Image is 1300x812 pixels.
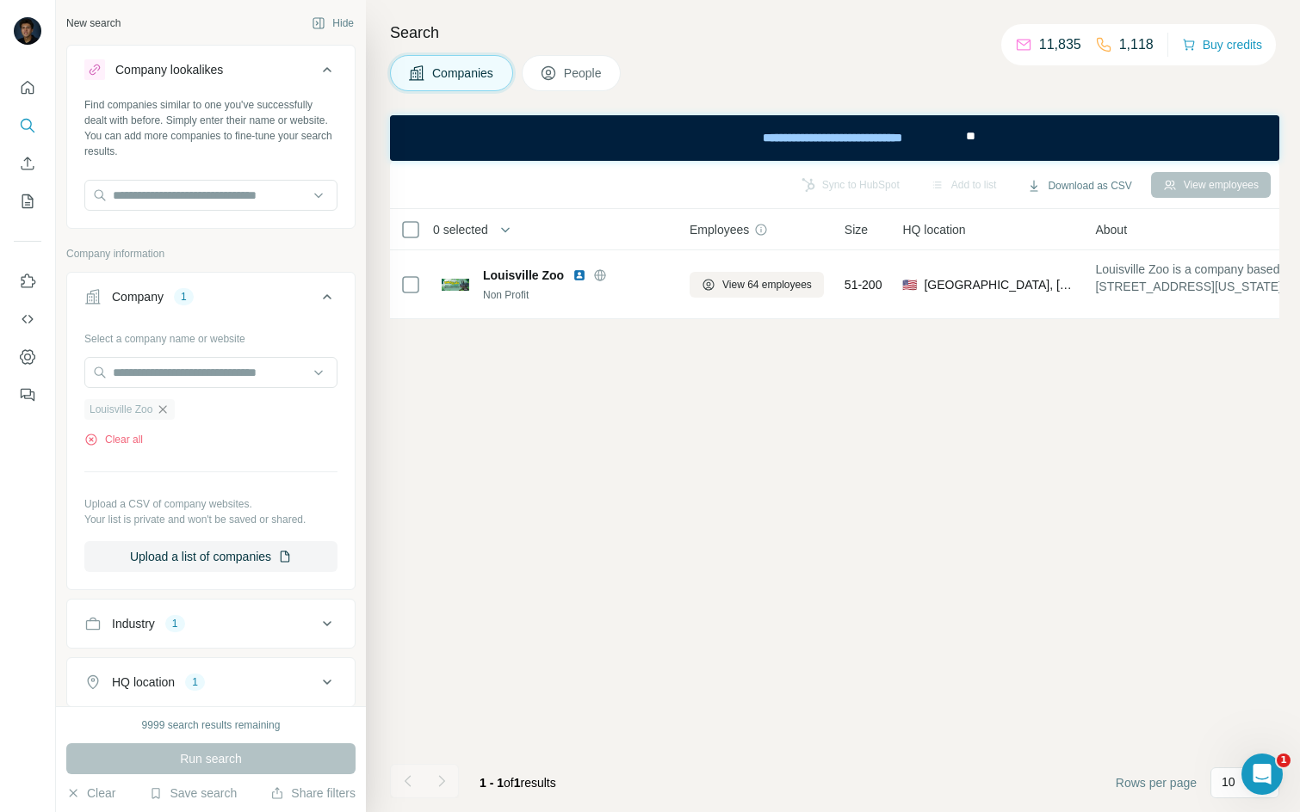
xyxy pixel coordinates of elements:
[514,776,521,790] span: 1
[142,717,281,733] div: 9999 search results remaining
[84,541,337,572] button: Upload a list of companies
[1095,221,1127,238] span: About
[1182,33,1262,57] button: Buy credits
[1277,754,1291,767] span: 1
[902,276,917,293] span: 🇺🇸
[112,288,164,305] div: Company
[433,221,488,238] span: 0 selected
[67,276,355,324] button: Company1
[480,776,504,790] span: 1 - 1
[845,221,868,238] span: Size
[112,674,175,691] div: HQ location
[483,267,564,284] span: Louisville Zoo
[14,110,41,141] button: Search
[67,49,355,97] button: Company lookalikes
[504,776,514,790] span: of
[270,784,356,802] button: Share filters
[14,266,41,297] button: Use Surfe on LinkedIn
[149,784,237,802] button: Save search
[1222,773,1235,790] p: 10
[564,65,604,82] span: People
[924,276,1074,293] span: [GEOGRAPHIC_DATA], [US_STATE]
[1116,774,1197,791] span: Rows per page
[845,276,882,293] span: 51-200
[690,272,824,298] button: View 64 employees
[14,72,41,103] button: Quick start
[90,402,152,417] span: Louisville Zoo
[14,17,41,45] img: Avatar
[67,661,355,703] button: HQ location1
[690,221,749,238] span: Employees
[84,496,337,512] p: Upload a CSV of company websites.
[14,341,41,372] button: Dashboard
[66,784,115,802] button: Clear
[1015,173,1143,199] button: Download as CSV
[84,97,337,159] div: Find companies similar to one you've successfully dealt with before. Simply enter their name or w...
[442,279,469,291] img: Logo of Louisville Zoo
[1241,754,1283,795] iframe: Intercom live chat
[432,65,495,82] span: Companies
[14,379,41,410] button: Feedback
[84,432,143,447] button: Clear all
[902,221,965,238] span: HQ location
[84,324,337,347] div: Select a company name or website
[390,115,1279,161] iframe: Banner
[185,674,205,690] div: 1
[115,61,223,78] div: Company lookalikes
[112,615,155,632] div: Industry
[390,21,1279,45] h4: Search
[483,287,669,303] div: Non Profit
[66,246,356,261] p: Company information
[300,10,366,36] button: Hide
[14,186,41,217] button: My lists
[722,277,812,292] span: View 64 employees
[174,289,194,304] div: 1
[573,268,586,282] img: LinkedIn logo
[14,304,41,335] button: Use Surfe API
[1039,34,1081,55] p: 11,835
[66,15,121,31] div: New search
[84,512,337,527] p: Your list is private and won't be saved or shared.
[480,776,556,790] span: results
[1119,34,1154,55] p: 1,118
[67,603,355,644] button: Industry1
[14,148,41,179] button: Enrich CSV
[165,616,185,631] div: 1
